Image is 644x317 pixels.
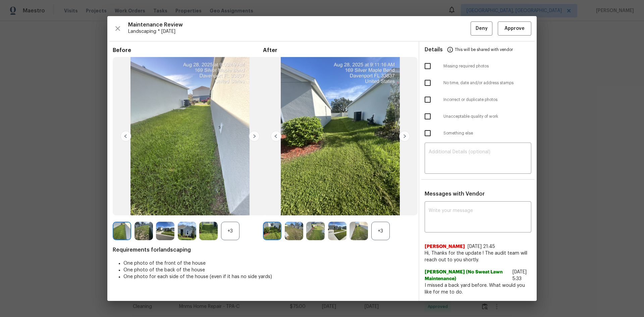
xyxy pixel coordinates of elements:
span: Before [113,47,263,54]
div: No time, date and/or address stamps [419,74,537,91]
span: Landscaping * [DATE] [128,28,471,35]
img: right-chevron-button-url [399,131,410,142]
img: left-chevron-button-url [120,131,131,142]
span: Details [425,42,443,58]
span: Requirements for landscaping [113,247,413,253]
span: No time, date and/or address stamps [443,80,531,86]
img: left-chevron-button-url [271,131,281,142]
span: After [263,47,413,54]
span: This will be shared with vendor [455,42,513,58]
div: Incorrect or duplicate photos [419,91,537,108]
div: Unacceptable quality of work [419,108,537,125]
span: I missed a back yard before. What would you like for me to do. [425,282,531,296]
span: [PERSON_NAME] [425,243,465,250]
span: Approve [504,24,525,33]
span: Missing required photos [443,63,531,69]
span: [PERSON_NAME] (No Sweat Lawn Maintenance) [425,269,510,282]
li: One photo of the back of the house [123,267,413,273]
span: Hi, Thanks for the update ! The audit team will reach out to you shortly. [425,250,531,263]
span: Deny [476,24,488,33]
div: +3 [371,222,390,240]
div: +3 [221,222,239,240]
span: Maintenance Review [128,21,471,28]
span: [DATE] 21:45 [468,244,495,249]
button: Deny [471,21,492,36]
li: One photo of the front of the house [123,260,413,267]
span: [DATE] 5:33 [513,270,527,281]
span: Incorrect or duplicate photos [443,97,531,103]
li: One photo for each side of the house (even if it has no side yards) [123,273,413,280]
span: Messages with Vendor [425,191,485,197]
span: Unacceptable quality of work [443,114,531,119]
div: Something else [419,125,537,142]
button: Approve [498,21,531,36]
img: right-chevron-button-url [249,131,260,142]
span: Something else [443,130,531,136]
div: Missing required photos [419,58,537,74]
